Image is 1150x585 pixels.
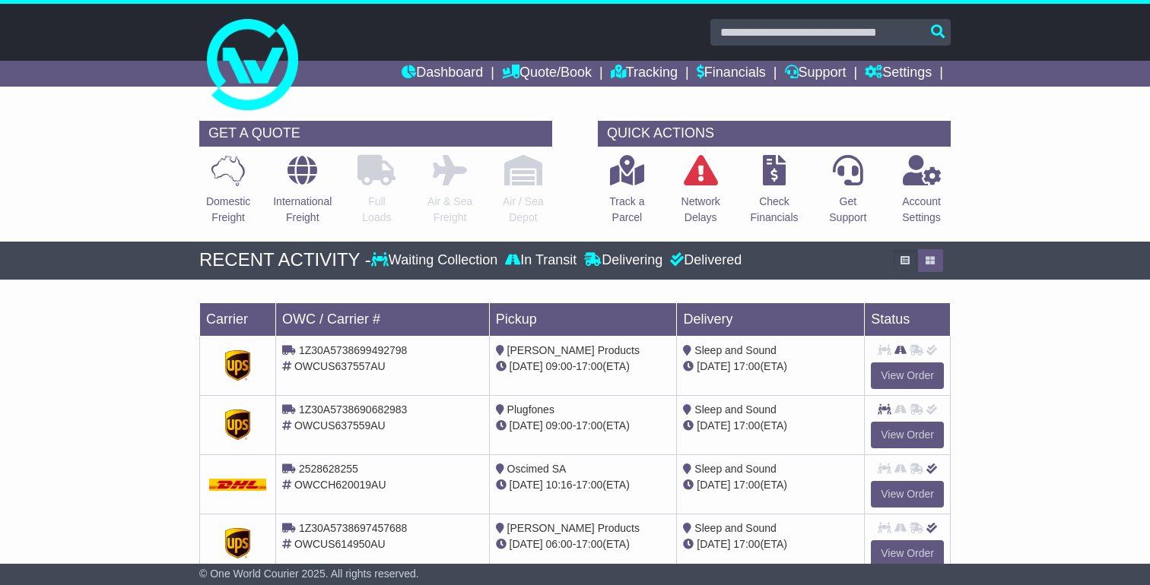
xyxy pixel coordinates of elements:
[697,360,730,372] span: [DATE]
[199,121,552,147] div: GET A QUOTE
[402,61,483,87] a: Dashboard
[681,194,720,226] p: Network Delays
[576,538,602,550] span: 17:00
[294,419,386,432] span: OWCUS637559AU
[496,418,671,434] div: - (ETA)
[576,479,602,491] span: 17:00
[697,61,766,87] a: Financials
[694,403,776,416] span: Sleep and Sound
[683,477,858,493] div: (ETA)
[503,194,544,226] p: Air / Sea Depot
[697,419,730,432] span: [DATE]
[871,481,944,508] a: View Order
[496,477,671,493] div: - (ETA)
[200,302,276,336] td: Carrier
[276,302,490,336] td: OWC / Carrier #
[697,538,730,550] span: [DATE]
[507,344,640,356] span: [PERSON_NAME] Products
[510,538,543,550] span: [DATE]
[694,463,776,475] span: Sleep and Sound
[510,419,543,432] span: [DATE]
[510,479,543,491] span: [DATE]
[357,194,396,226] p: Full Loads
[299,344,407,356] span: 1Z30A5738699492798
[829,194,866,226] p: Get Support
[225,409,251,440] img: GetCarrierServiceDarkLogo
[507,522,640,534] span: [PERSON_NAME] Products
[683,359,858,375] div: (ETA)
[205,154,251,234] a: DomesticFreight
[733,419,760,432] span: 17:00
[299,463,358,475] span: 2528628255
[199,568,419,580] span: © One World Courier 2025. All rights reserved.
[489,302,677,336] td: Pickup
[733,538,760,550] span: 17:00
[209,479,266,491] img: DHL.png
[294,538,386,550] span: OWCUS614950AU
[546,360,573,372] span: 09:00
[580,252,666,269] div: Delivering
[865,61,932,87] a: Settings
[611,61,678,87] a: Tracking
[902,194,941,226] p: Account Settings
[510,360,543,372] span: [DATE]
[507,463,567,475] span: Oscimed SA
[683,418,858,434] div: (ETA)
[677,302,865,336] td: Delivery
[272,154,332,234] a: InternationalFreight
[609,194,644,226] p: Track a Parcel
[273,194,332,226] p: International Freight
[901,154,942,234] a: AccountSettings
[206,194,250,226] p: Domestic Freight
[299,522,407,534] span: 1Z30A5738697457688
[546,538,573,550] span: 06:00
[598,121,951,147] div: QUICK ACTIONS
[199,249,371,271] div: RECENT ACTIVITY -
[871,422,944,448] a: View Order
[496,536,671,552] div: - (ETA)
[576,360,602,372] span: 17:00
[294,360,386,372] span: OWCUS637557AU
[496,359,671,375] div: - (ETA)
[733,479,760,491] span: 17:00
[694,344,776,356] span: Sleep and Sound
[371,252,501,269] div: Waiting Collection
[681,154,721,234] a: NetworkDelays
[225,350,251,381] img: GetCarrierServiceDarkLogo
[683,536,858,552] div: (ETA)
[225,528,251,558] img: GetCarrierServiceDarkLogo
[427,194,472,226] p: Air & Sea Freight
[750,194,798,226] p: Check Financials
[294,479,386,491] span: OWCCH620019AU
[299,403,407,416] span: 1Z30A5738690682983
[546,479,573,491] span: 10:16
[697,479,730,491] span: [DATE]
[865,302,951,336] td: Status
[733,360,760,372] span: 17:00
[507,403,554,416] span: Plugfones
[694,522,776,534] span: Sleep and Sound
[871,362,944,389] a: View Order
[785,61,847,87] a: Support
[576,419,602,432] span: 17:00
[749,154,799,234] a: CheckFinancials
[828,154,867,234] a: GetSupport
[546,419,573,432] span: 09:00
[502,61,592,87] a: Quote/Book
[608,154,645,234] a: Track aParcel
[501,252,580,269] div: In Transit
[871,540,944,567] a: View Order
[666,252,742,269] div: Delivered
